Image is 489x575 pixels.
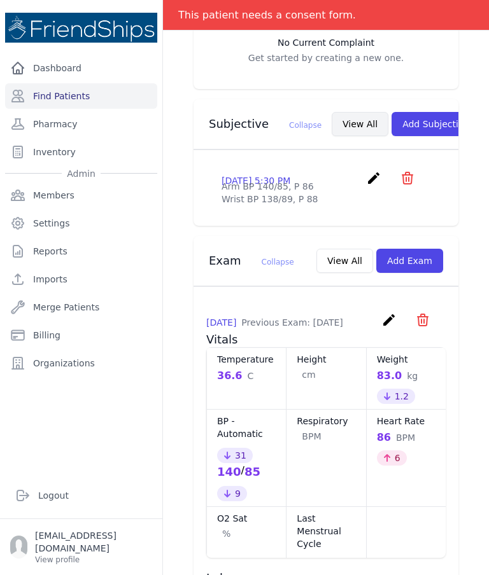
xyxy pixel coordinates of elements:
[376,249,443,273] button: Add Exam
[5,350,157,376] a: Organizations
[217,368,276,384] div: 36.6
[297,353,355,366] dt: Height
[289,121,322,130] span: Collapse
[217,415,276,440] dt: BP - Automatic
[377,430,436,445] div: 86
[5,139,157,165] a: Inventory
[222,180,430,205] p: Arm BP 140/85, P 86 Wrist BP 138/89, P 88
[297,415,355,427] dt: Respiratory
[262,258,294,267] span: Collapse
[377,368,436,384] div: 83.0
[302,368,315,381] span: cm
[35,555,152,565] p: View profile
[206,316,343,329] p: [DATE]
[241,317,343,328] span: Previous Exam: [DATE]
[381,312,397,328] i: create
[5,322,157,348] a: Billing
[5,267,157,292] a: Imports
[5,83,157,109] a: Find Patients
[381,318,400,330] a: create
[217,512,276,525] dt: O2 Sat
[5,55,157,81] a: Dashboard
[247,370,253,382] span: C
[206,52,446,64] p: Get started by creating a new one.
[206,333,237,346] span: Vitals
[5,239,157,264] a: Reports
[396,431,415,444] span: BPM
[35,529,152,555] p: [EMAIL_ADDRESS][DOMAIN_NAME]
[377,450,407,466] div: 6
[217,448,253,463] div: 31
[302,430,321,443] span: BPM
[377,389,415,404] div: 1.2
[5,111,157,137] a: Pharmacy
[332,112,388,136] button: View All
[244,463,260,481] div: 85
[222,174,290,187] p: [DATE] 5:30 PM
[316,249,373,273] button: View All
[217,463,276,481] div: /
[5,211,157,236] a: Settings
[10,483,152,508] a: Logout
[62,167,101,180] span: Admin
[217,463,241,481] div: 140
[10,529,152,565] a: [EMAIL_ADDRESS][DOMAIN_NAME] View profile
[217,486,247,501] div: 9
[5,183,157,208] a: Members
[222,527,230,540] span: %
[297,512,355,550] dt: Last Menstrual Cycle
[377,353,436,366] dt: Weight
[377,415,436,427] dt: Heart Rate
[209,253,294,268] h3: Exam
[5,294,157,320] a: Merge Patients
[206,36,446,49] h3: No Current Complaint
[217,353,276,366] dt: Temperature
[392,112,480,136] button: Add Subjective
[366,176,385,188] a: create
[209,116,322,132] h3: Subjective
[5,13,157,43] img: Medical Missions EMR
[366,170,381,186] i: create
[407,370,418,382] span: kg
